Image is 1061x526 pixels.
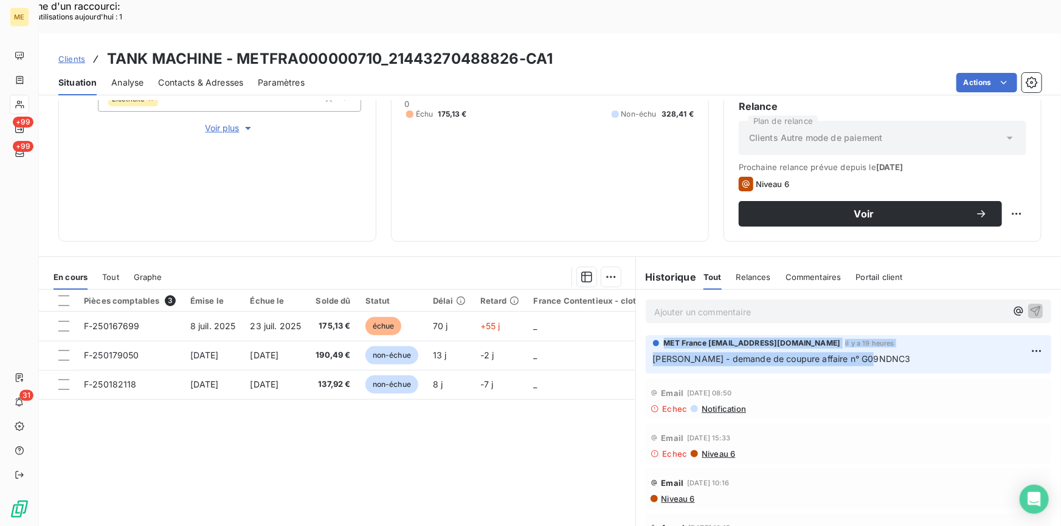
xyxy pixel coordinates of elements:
div: Open Intercom Messenger [1020,485,1049,514]
span: En cours [54,272,88,282]
span: Niveau 6 [756,179,789,189]
span: Contacts & Adresses [158,77,243,89]
div: Solde dû [316,296,350,306]
span: [DATE] 15:33 [687,434,730,442]
span: Tout [703,272,722,282]
span: échue [365,317,402,335]
div: Pièces comptables [84,295,176,306]
span: Email [662,433,684,443]
span: [DATE] [190,379,219,389]
span: Paramètres [258,77,305,89]
span: [DATE] 08:50 [687,389,731,397]
span: 3 [165,295,176,306]
span: non-échue [365,375,418,394]
span: Tout [102,272,119,282]
span: non-échue [365,346,418,364]
span: F-250179050 [84,350,139,360]
span: [DATE] [251,350,279,360]
span: MET France [EMAIL_ADDRESS][DOMAIN_NAME] [664,338,841,349]
h6: Historique [636,270,697,284]
h3: TANK MACHINE - METFRA000000710_21443270488826-CA1 [107,48,553,70]
span: 23 juil. 2025 [251,321,302,331]
span: _ [534,379,537,389]
span: Voir plus [206,122,254,134]
h6: Relance [739,99,1026,114]
span: _ [534,350,537,360]
div: Délai [433,296,466,306]
span: il y a 19 heures [845,340,894,347]
span: Prochaine relance prévue depuis le [739,162,1026,172]
button: Actions [956,73,1017,92]
span: Email [662,478,684,488]
div: Retard [480,296,519,306]
span: Echec [663,404,688,414]
span: [DATE] [251,379,279,389]
span: Commentaires [786,272,842,282]
span: Graphe [134,272,162,282]
span: F-250167699 [84,321,140,331]
span: Clients [58,54,85,64]
div: France Contentieux - cloture [534,296,649,306]
span: _ [534,321,537,331]
span: F-250182118 [84,379,137,389]
span: [PERSON_NAME] - demande de coupure affaire n° G09NDNC3 [653,354,911,364]
span: Email [662,388,684,398]
span: Niveau 6 [700,449,735,459]
span: [DATE] [876,162,904,172]
span: 70 j [433,321,448,331]
span: Échu [416,109,434,120]
div: Émise le [190,296,236,306]
button: Voir plus [98,121,361,135]
span: 8 j [433,379,443,389]
span: [DATE] 10:16 [687,479,729,487]
span: Non-échu [621,109,657,120]
a: Clients [58,53,85,65]
span: Portail client [856,272,903,282]
span: -2 j [480,350,494,360]
span: 31 [19,390,33,401]
button: Voir [739,201,1002,227]
span: Relances [736,272,771,282]
span: [DATE] [190,350,219,360]
span: +55 j [480,321,500,331]
span: +99 [13,117,33,128]
span: 13 j [433,350,447,360]
span: Clients Autre mode de paiement [749,132,883,144]
span: Notification [700,404,746,414]
span: Niveau 6 [660,494,695,504]
span: 175,13 € [316,320,350,332]
span: Echec [663,449,688,459]
img: Logo LeanPay [10,499,29,519]
span: Situation [58,77,97,89]
span: Voir [753,209,975,219]
span: 0 [404,99,409,109]
span: Analyse [111,77,143,89]
span: 328,41 € [662,109,694,120]
span: 137,92 € [316,378,350,391]
div: Échue le [251,296,302,306]
span: 8 juil. 2025 [190,321,236,331]
span: -7 j [480,379,494,389]
span: 175,13 € [438,109,467,120]
div: Statut [365,296,418,306]
span: +99 [13,141,33,152]
span: 190,49 € [316,349,350,361]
